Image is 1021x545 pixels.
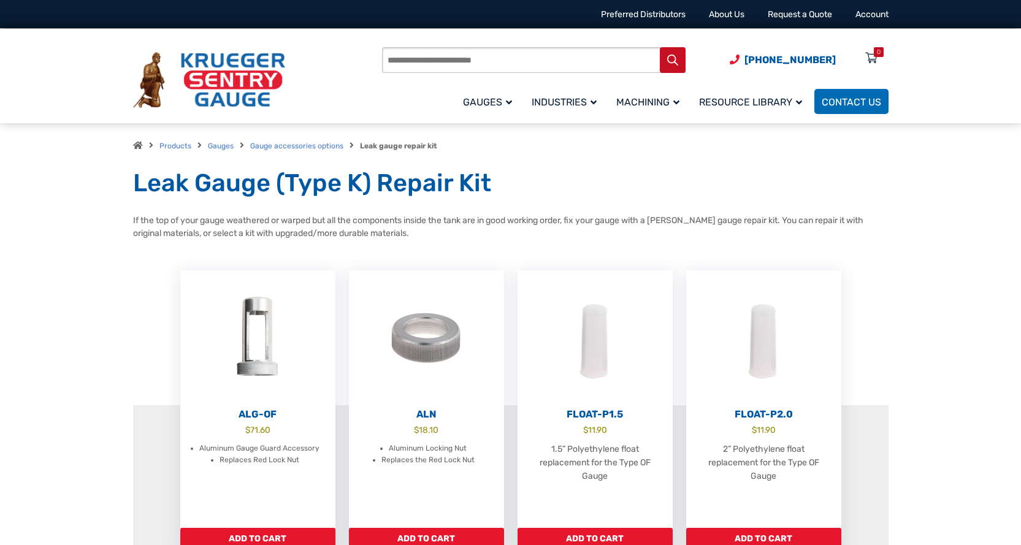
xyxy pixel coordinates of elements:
h1: Leak Gauge (Type K) Repair Kit [133,168,889,199]
h2: ALN [349,408,504,421]
h2: ALG-OF [180,408,335,421]
bdi: 18.10 [414,425,438,435]
li: Replaces the Red Lock Nut [381,454,475,467]
bdi: 71.60 [245,425,270,435]
img: ALN [349,270,504,405]
span: $ [752,425,757,435]
li: Aluminum Gauge Guard Accessory [199,443,319,455]
a: Products [159,142,191,150]
a: About Us [709,9,744,20]
a: Phone Number (920) 434-8860 [730,52,836,67]
span: Resource Library [699,96,802,108]
a: Gauges [208,142,234,150]
bdi: 11.90 [583,425,607,435]
a: Contact Us [814,89,889,114]
p: If the top of your gauge weathered or warped but all the components inside the tank are in good w... [133,214,889,240]
p: 1.5” Polyethylene float replacement for the Type OF Gauge [530,443,660,483]
span: [PHONE_NUMBER] [744,54,836,66]
a: Float-P2.0 $11.90 2” Polyethylene float replacement for the Type OF Gauge [686,270,841,528]
span: Gauges [463,96,512,108]
span: $ [414,425,419,435]
a: Resource Library [692,87,814,116]
li: Aluminum Locking Nut [389,443,467,455]
a: Float-P1.5 $11.90 1.5” Polyethylene float replacement for the Type OF Gauge [518,270,673,528]
span: $ [583,425,588,435]
a: Gauge accessories options [250,142,343,150]
div: 0 [877,47,881,57]
a: Industries [524,87,609,116]
span: Contact Us [822,96,881,108]
a: Preferred Distributors [601,9,686,20]
a: Account [855,9,889,20]
a: ALG-OF $71.60 Aluminum Gauge Guard Accessory Replaces Red Lock Nut [180,270,335,528]
img: Float-P1.5 [518,270,673,405]
a: Gauges [456,87,524,116]
img: Krueger Sentry Gauge [133,52,285,109]
h2: Float-P2.0 [686,408,841,421]
li: Replaces Red Lock Nut [220,454,299,467]
strong: Leak gauge repair kit [360,142,437,150]
a: ALN $18.10 Aluminum Locking Nut Replaces the Red Lock Nut [349,270,504,528]
img: Float-P [686,270,841,405]
h2: Float-P1.5 [518,408,673,421]
bdi: 11.90 [752,425,776,435]
span: Industries [532,96,597,108]
span: $ [245,425,250,435]
p: 2” Polyethylene float replacement for the Type OF Gauge [698,443,829,483]
span: Machining [616,96,679,108]
a: Request a Quote [768,9,832,20]
img: ALG-OF [180,270,335,405]
a: Machining [609,87,692,116]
